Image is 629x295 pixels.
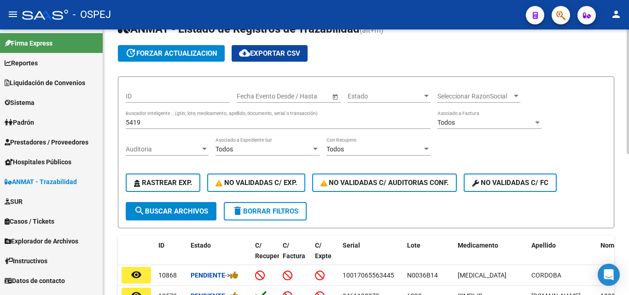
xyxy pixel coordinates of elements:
span: 10868 [158,272,177,279]
span: Prestadores / Proveedores [5,137,88,147]
span: Todos [437,119,455,126]
span: 10017065563445 [343,272,394,279]
mat-icon: cloud_download [239,47,250,58]
span: Seleccionar RazonSocial [437,93,512,100]
span: Auditoria [126,145,200,153]
datatable-header-cell: C/ Recupero [251,236,279,276]
span: Todos [326,145,344,153]
datatable-header-cell: Apellido [528,236,597,276]
span: Borrar Filtros [232,207,298,215]
span: Datos de contacto [5,276,65,286]
span: Reportes [5,58,38,68]
datatable-header-cell: Estado [187,236,251,276]
button: No Validadas c/ Auditorias Conf. [312,174,457,192]
span: ANMAT - Trazabilidad [5,177,77,187]
span: - OSPEJ [73,5,111,25]
span: Estado [191,242,211,249]
span: No Validadas c/ Exp. [215,179,297,187]
button: Buscar Archivos [126,202,216,220]
span: Padrón [5,117,34,127]
button: Open calendar [330,92,340,101]
span: C/ Expte [315,242,332,260]
span: Sistema [5,98,35,108]
button: No validadas c/ FC [464,174,557,192]
mat-icon: remove_red_eye [131,269,142,280]
span: -> [225,272,239,279]
mat-icon: search [134,205,145,216]
span: C/ Factura [283,242,305,260]
span: SUR [5,197,23,207]
span: Firma Express [5,38,52,48]
span: forzar actualizacion [125,49,217,58]
span: Explorador de Archivos [5,236,78,246]
span: Liquidación de Convenios [5,78,85,88]
span: (alt+m) [360,26,384,35]
span: Apellido [531,242,556,249]
button: No Validadas c/ Exp. [207,174,305,192]
button: forzar actualizacion [118,45,225,62]
datatable-header-cell: C/ Factura [279,236,311,276]
input: End date [273,93,318,100]
span: Todos [215,145,233,153]
datatable-header-cell: C/ Expte [311,236,339,276]
span: ID [158,242,164,249]
button: Exportar CSV [232,45,308,62]
mat-icon: menu [7,9,18,20]
span: Medicamento [458,242,498,249]
span: Nombre [600,242,624,249]
span: Serial [343,242,360,249]
strong: Pendiente [191,272,225,279]
datatable-header-cell: ID [155,236,187,276]
datatable-header-cell: Lote [403,236,454,276]
button: Rastrear Exp. [126,174,200,192]
span: Buscar Archivos [134,207,208,215]
mat-icon: person [611,9,622,20]
button: Borrar Filtros [224,202,307,220]
span: CORDOBA [531,272,561,279]
span: No Validadas c/ Auditorias Conf. [320,179,449,187]
span: C/ Recupero [255,242,283,260]
span: Casos / Tickets [5,216,54,226]
datatable-header-cell: Serial [339,236,403,276]
div: Open Intercom Messenger [598,264,620,286]
span: Estado [348,93,422,100]
span: Rastrear Exp. [134,179,192,187]
mat-icon: update [125,47,136,58]
span: No validadas c/ FC [472,179,548,187]
span: N0036B14 [407,272,438,279]
datatable-header-cell: Medicamento [454,236,528,276]
span: [MEDICAL_DATA] [458,272,507,279]
span: Instructivos [5,256,47,266]
span: Lote [407,242,420,249]
span: Hospitales Públicos [5,157,71,167]
span: Exportar CSV [239,49,300,58]
input: Start date [237,93,265,100]
mat-icon: delete [232,205,243,216]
